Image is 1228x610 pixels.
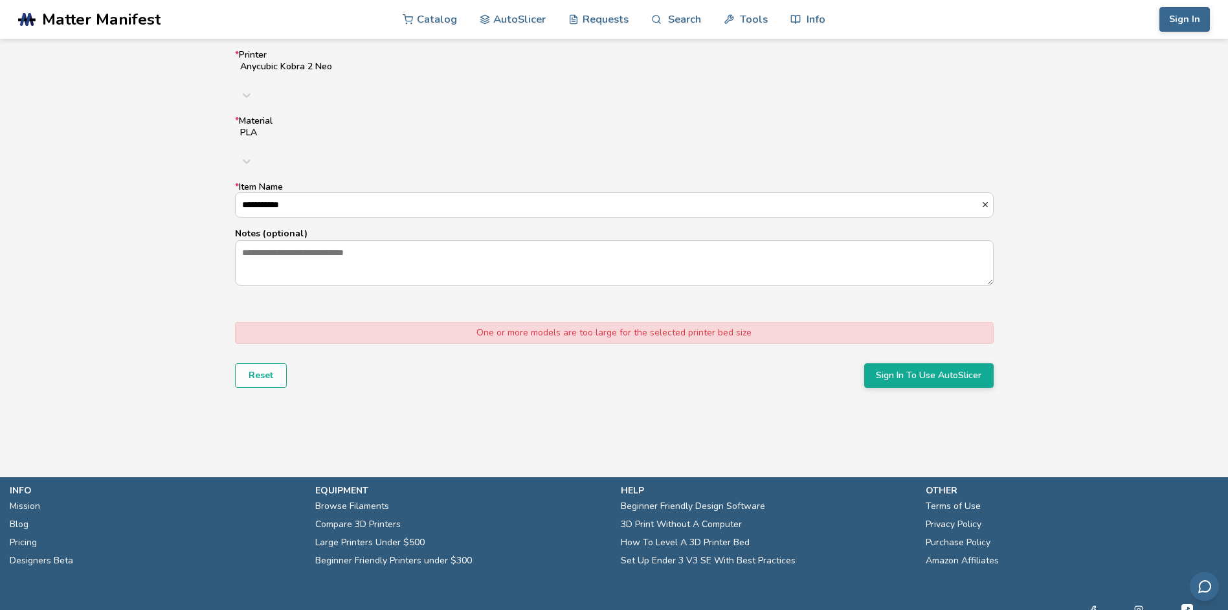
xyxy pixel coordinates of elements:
[235,116,994,173] label: Material
[621,515,742,534] a: 3D Print Without A Computer
[10,552,73,570] a: Designers Beta
[864,363,994,388] button: Sign In To Use AutoSlicer
[315,484,608,497] p: equipment
[236,241,993,285] textarea: Notes (optional)
[235,182,994,217] label: Item Name
[235,227,994,240] p: Notes (optional)
[315,534,425,552] a: Large Printers Under $500
[926,534,990,552] a: Purchase Policy
[926,497,981,515] a: Terms of Use
[926,552,999,570] a: Amazon Affiliates
[315,497,389,515] a: Browse Filaments
[235,322,994,344] div: One or more models are too large for the selected printer bed size
[621,497,765,515] a: Beginner Friendly Design Software
[621,484,913,497] p: help
[10,484,302,497] p: info
[315,515,401,534] a: Compare 3D Printers
[10,515,28,534] a: Blog
[926,515,981,534] a: Privacy Policy
[981,200,993,209] button: *Item Name
[926,484,1218,497] p: other
[315,552,472,570] a: Beginner Friendly Printers under $300
[10,497,40,515] a: Mission
[240,128,988,138] div: PLA
[240,62,988,72] div: Anycubic Kobra 2 Neo
[235,363,287,388] button: Reset
[235,50,994,107] label: Printer
[621,534,750,552] a: How To Level A 3D Printer Bed
[236,193,981,216] input: *Item Name
[42,10,161,28] span: Matter Manifest
[10,534,37,552] a: Pricing
[621,552,796,570] a: Set Up Ender 3 V3 SE With Best Practices
[1159,7,1210,32] button: Sign In
[1190,572,1219,601] button: Send feedback via email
